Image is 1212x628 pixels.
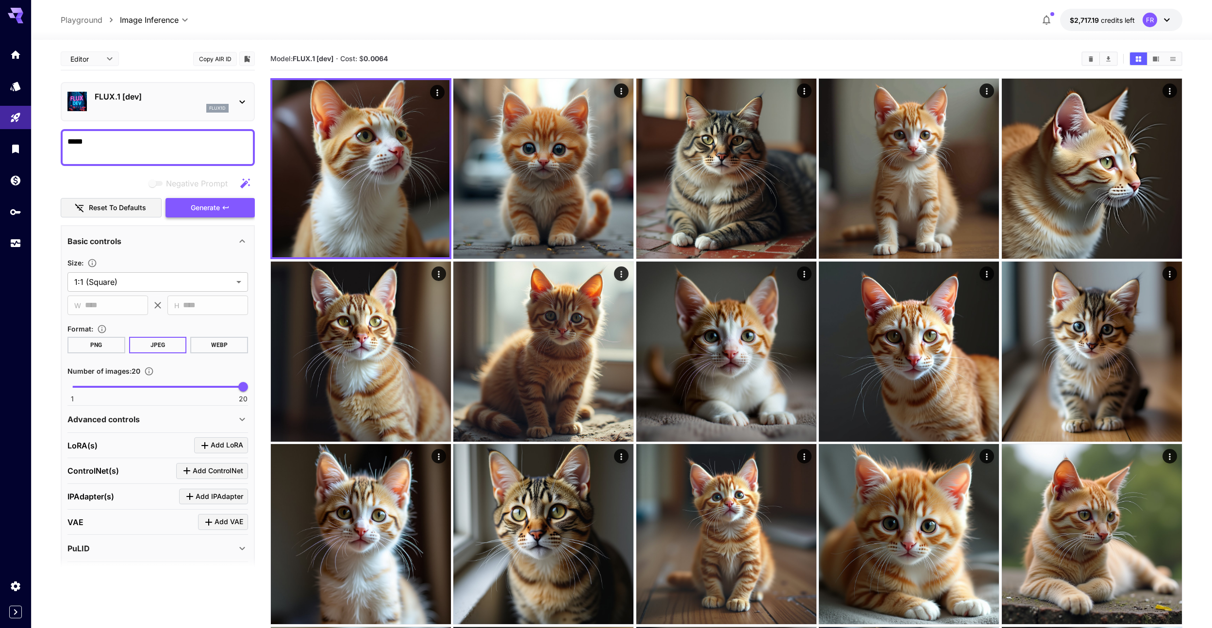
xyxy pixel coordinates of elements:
div: Actions [980,266,995,281]
p: IPAdapter(s) [67,491,114,502]
b: 0.0064 [364,54,388,63]
span: Image Inference [120,14,179,26]
img: Z [453,262,633,442]
span: credits left [1101,16,1135,24]
button: $2,717.19347FR [1060,9,1182,31]
p: flux1d [209,105,226,112]
span: 1 [71,394,74,404]
div: Actions [430,85,445,99]
button: Expand sidebar [9,606,22,618]
span: Editor [70,54,100,64]
button: Reset to defaults [61,198,162,218]
div: Actions [980,83,995,98]
div: Settings [10,580,21,592]
img: 9k= [1002,262,1182,442]
span: $2,717.19 [1070,16,1101,24]
img: Z [636,262,816,442]
span: Size : [67,259,83,267]
p: PuLID [67,543,90,554]
button: Show media in video view [1147,52,1164,65]
div: API Keys [10,206,21,218]
span: Number of images : 20 [67,367,140,375]
img: 2Q== [1002,79,1182,259]
span: Add IPAdapter [196,491,243,503]
button: PNG [67,337,125,353]
div: Wallet [10,174,21,186]
img: 2Q== [272,80,449,257]
p: Playground [61,14,102,26]
div: Home [10,49,21,61]
p: LoRA(s) [67,440,98,451]
button: Click to add ControlNet [176,463,248,479]
span: Format : [67,325,93,333]
div: Library [10,143,21,155]
span: 20 [239,394,248,404]
button: Click to add VAE [198,514,248,530]
button: Choose the file format for the output image. [93,324,111,334]
img: Z [453,444,633,624]
div: Actions [432,266,446,281]
span: H [174,300,179,311]
div: Usage [10,237,21,249]
button: Show media in grid view [1130,52,1147,65]
p: VAE [67,516,83,528]
p: Basic controls [67,235,121,247]
img: 9k= [271,262,451,442]
div: Actions [797,449,812,463]
button: WEBP [190,337,248,353]
span: Add VAE [215,516,243,528]
p: ControlNet(s) [67,465,119,477]
div: Actions [614,449,629,463]
img: Z [636,444,816,624]
div: Playground [10,112,21,124]
button: Add to library [243,53,251,65]
div: Actions [432,449,446,463]
div: Actions [1162,83,1177,98]
p: · [336,53,338,65]
span: Cost: $ [340,54,388,63]
button: Click to add IPAdapter [179,489,248,505]
div: PuLID [67,537,248,560]
p: Advanced controls [67,413,140,425]
p: FLUX.1 [dev] [95,91,229,102]
div: $2,717.19347 [1070,15,1135,25]
img: Z [1002,444,1182,624]
button: Show media in list view [1164,52,1181,65]
div: Actions [1162,266,1177,281]
button: Adjust the dimensions of the generated image by specifying its width and height in pixels, or sel... [83,258,101,268]
div: Actions [797,266,812,281]
button: Clear All [1082,52,1099,65]
button: Click to add LoRA [194,437,248,453]
span: Generate [191,202,220,214]
div: Actions [980,449,995,463]
img: 2Q== [271,444,451,624]
div: Clear AllDownload All [1081,51,1118,66]
div: Actions [797,83,812,98]
div: Advanced controls [67,408,248,431]
span: 1:1 (Square) [74,276,232,288]
b: FLUX.1 [dev] [293,54,333,63]
img: 9k= [819,262,999,442]
div: FR [1143,13,1157,27]
div: Actions [614,83,629,98]
div: FLUX.1 [dev]flux1d [67,87,248,116]
div: Actions [614,266,629,281]
div: Show media in grid viewShow media in video viewShow media in list view [1129,51,1182,66]
button: Copy AIR ID [193,52,237,66]
button: JPEG [129,337,187,353]
span: W [74,300,81,311]
nav: breadcrumb [61,14,120,26]
button: Download All [1100,52,1117,65]
img: Z [453,79,633,259]
div: Models [10,80,21,92]
div: Basic controls [67,230,248,253]
span: Add LoRA [211,439,243,451]
span: Model: [270,54,333,63]
button: Generate [166,198,255,218]
span: Negative prompts are not compatible with the selected model. [147,177,235,189]
img: 2Q== [819,444,999,624]
button: Specify how many images to generate in a single request. Each image generation will be charged se... [140,366,158,376]
span: Negative Prompt [166,178,228,189]
div: Actions [1162,449,1177,463]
